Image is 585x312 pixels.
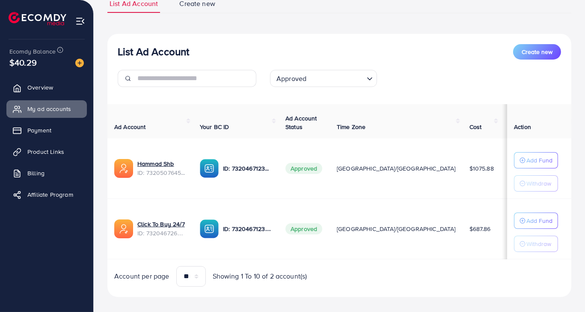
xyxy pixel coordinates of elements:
[469,123,482,131] span: Cost
[137,220,186,237] div: <span class='underline'>Click To Buy 24/7</span></br>7320467267140190209
[514,236,558,252] button: Withdraw
[6,165,87,182] a: Billing
[6,122,87,139] a: Payment
[9,56,37,69] span: $40.29
[9,47,56,56] span: Ecomdy Balance
[514,213,558,229] button: Add Fund
[27,147,64,156] span: Product Links
[137,159,186,177] div: <span class='underline'>Hammad Shb</span></br>7320507645020880897
[549,273,579,306] iframe: Chat
[200,219,219,238] img: ic-ba-acc.ded83a64.svg
[270,70,377,87] div: Search for option
[6,186,87,203] a: Affiliate Program
[6,79,87,96] a: Overview
[27,169,45,177] span: Billing
[137,168,186,177] span: ID: 7320507645020880897
[27,83,53,92] span: Overview
[114,159,133,178] img: ic-ads-acc.e4c84228.svg
[514,123,531,131] span: Action
[285,114,317,131] span: Ad Account Status
[337,225,456,233] span: [GEOGRAPHIC_DATA]/[GEOGRAPHIC_DATA]
[469,225,491,233] span: $687.86
[514,152,558,168] button: Add Fund
[137,229,186,237] span: ID: 7320467267140190209
[200,159,219,178] img: ic-ba-acc.ded83a64.svg
[27,190,73,199] span: Affiliate Program
[526,239,551,249] p: Withdraw
[75,16,85,26] img: menu
[522,48,552,56] span: Create new
[337,164,456,173] span: [GEOGRAPHIC_DATA]/[GEOGRAPHIC_DATA]
[27,126,51,135] span: Payment
[6,143,87,160] a: Product Links
[309,71,363,85] input: Search for option
[200,123,229,131] span: Your BC ID
[514,175,558,192] button: Withdraw
[223,163,272,174] p: ID: 7320467123262734338
[526,178,551,189] p: Withdraw
[275,72,308,85] span: Approved
[223,224,272,234] p: ID: 7320467123262734338
[137,159,174,168] a: Hammad Shb
[118,45,189,58] h3: List Ad Account
[285,163,322,174] span: Approved
[114,219,133,238] img: ic-ads-acc.e4c84228.svg
[114,271,169,281] span: Account per page
[337,123,365,131] span: Time Zone
[75,59,84,67] img: image
[513,44,561,60] button: Create new
[526,216,552,226] p: Add Fund
[469,164,494,173] span: $1075.88
[6,100,87,117] a: My ad accounts
[285,223,322,234] span: Approved
[213,271,307,281] span: Showing 1 To 10 of 2 account(s)
[27,105,71,113] span: My ad accounts
[114,123,146,131] span: Ad Account
[526,155,552,165] p: Add Fund
[9,12,66,25] img: logo
[137,220,185,228] a: Click To Buy 24/7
